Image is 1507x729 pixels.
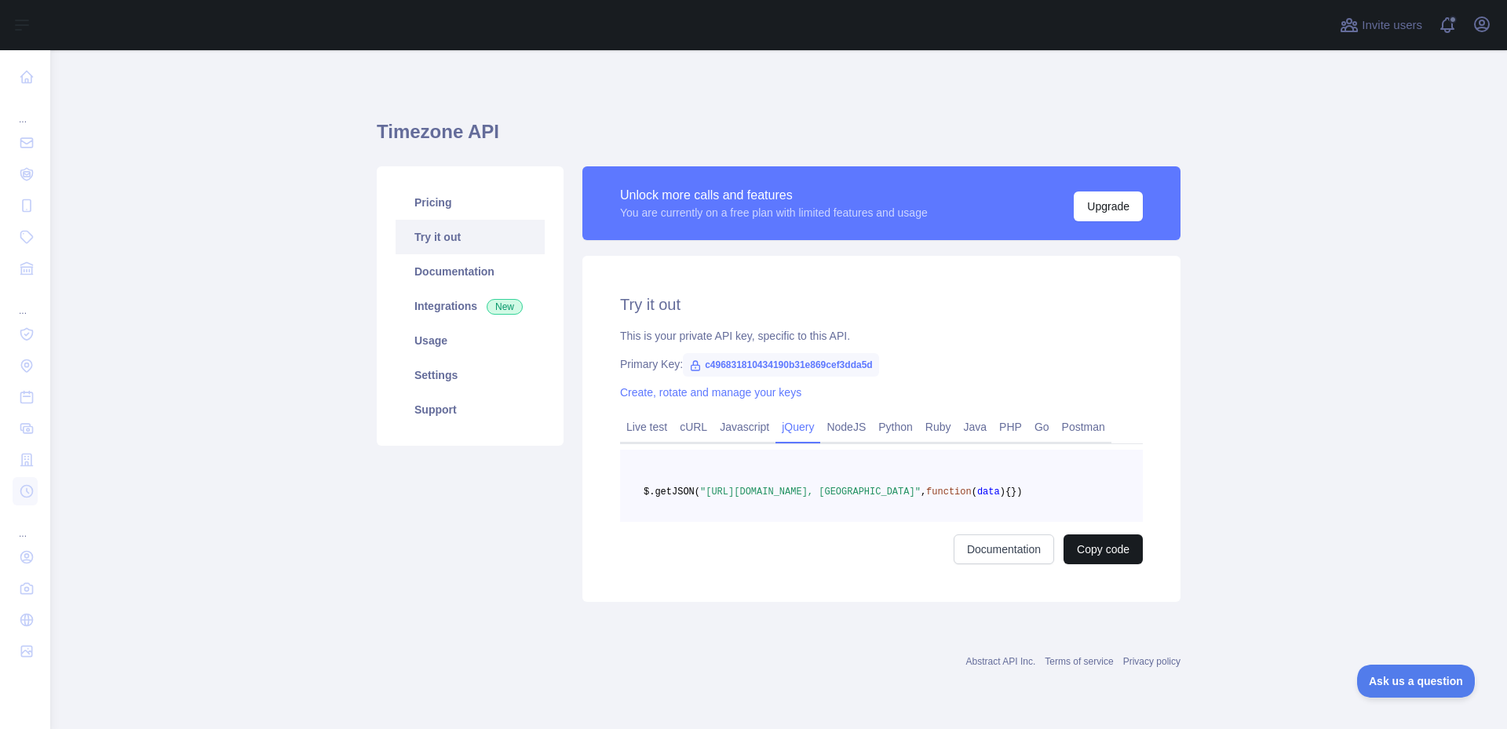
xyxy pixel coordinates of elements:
a: jQuery [775,414,820,439]
a: Privacy policy [1123,656,1180,667]
h1: Timezone API [377,119,1180,157]
a: Support [396,392,545,427]
a: Pricing [396,185,545,220]
a: Live test [620,414,673,439]
a: Ruby [919,414,958,439]
a: PHP [993,414,1028,439]
a: Usage [396,323,545,358]
div: This is your private API key, specific to this API. [620,328,1143,344]
span: New [487,299,523,315]
button: Upgrade [1074,191,1143,221]
button: Invite users [1337,13,1425,38]
button: Copy code [1064,534,1143,564]
span: , [921,487,926,498]
span: ( [972,487,977,498]
span: function [926,487,972,498]
a: Terms of service [1045,656,1113,667]
a: Create, rotate and manage your keys [620,386,801,399]
span: "[URL][DOMAIN_NAME], [GEOGRAPHIC_DATA]" [700,487,921,498]
div: ... [13,94,38,126]
a: Integrations New [396,289,545,323]
a: Settings [396,358,545,392]
a: Documentation [396,254,545,289]
div: Unlock more calls and features [620,186,928,205]
a: Documentation [954,534,1054,564]
a: Postman [1056,414,1111,439]
a: NodeJS [820,414,872,439]
span: $.getJSON( [644,487,700,498]
a: Javascript [713,414,775,439]
span: }) [1011,487,1022,498]
h2: Try it out [620,293,1143,315]
a: Try it out [396,220,545,254]
a: Python [872,414,919,439]
div: You are currently on a free plan with limited features and usage [620,205,928,221]
a: Java [958,414,994,439]
span: { [1005,487,1011,498]
a: Go [1028,414,1056,439]
span: ) [1000,487,1005,498]
a: Abstract API Inc. [966,656,1036,667]
a: cURL [673,414,713,439]
span: Invite users [1362,16,1422,35]
iframe: Toggle Customer Support [1357,665,1476,698]
span: c496831810434190b31e869cef3dda5d [683,353,879,377]
div: ... [13,508,38,540]
div: ... [13,286,38,317]
span: data [977,487,1000,498]
div: Primary Key: [620,356,1143,372]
